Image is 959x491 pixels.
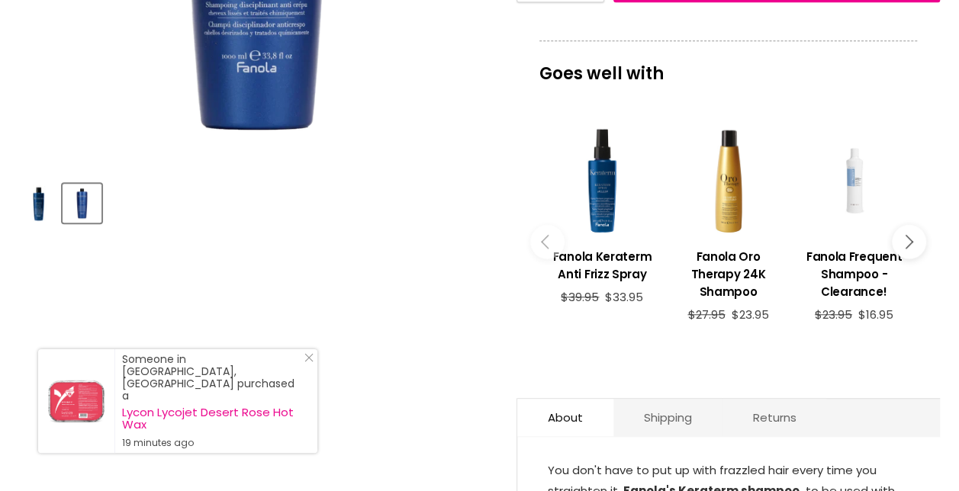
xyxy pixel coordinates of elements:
span: $27.95 [687,306,725,323]
a: Returns [722,399,827,436]
a: Lycon Lycojet Desert Rose Hot Wax [122,406,302,431]
span: $16.95 [858,306,893,323]
span: $33.95 [605,289,643,305]
a: View product:Fanola Frequent Shampoo - Clearance! [799,236,909,308]
h3: Fanola Oro Therapy 24K Shampoo [673,248,784,300]
button: Fanola Keraterm Anti Frizz Shampoo [19,184,58,223]
svg: Close Icon [304,353,314,362]
a: About [517,399,613,436]
a: Shipping [613,399,722,436]
a: View product:Fanola Oro Therapy 24K Shampoo [673,236,784,308]
a: Visit product page [38,349,114,453]
h3: Fanola Keraterm Anti Frizz Spray [547,248,658,283]
button: Fanola Keraterm Anti Frizz Shampoo [63,184,101,223]
a: View product:Fanola Keraterm Anti Frizz Spray [547,236,658,290]
div: Product thumbnails [17,179,496,223]
img: Fanola Keraterm Anti Frizz Shampoo [64,185,100,221]
small: 19 minutes ago [122,437,302,449]
a: Close Notification [298,353,314,368]
div: Someone in [GEOGRAPHIC_DATA], [GEOGRAPHIC_DATA] purchased a [122,353,302,449]
p: Goes well with [539,40,917,91]
span: $23.95 [731,306,768,323]
span: $39.95 [561,289,599,305]
img: Fanola Keraterm Anti Frizz Shampoo [21,185,56,221]
h3: Fanola Frequent Shampoo - Clearance! [799,248,909,300]
span: $23.95 [815,306,852,323]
